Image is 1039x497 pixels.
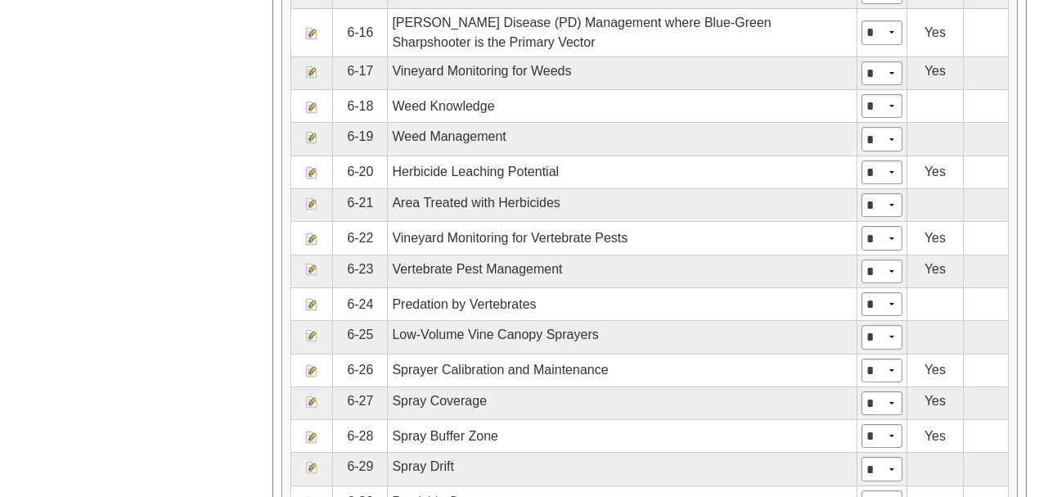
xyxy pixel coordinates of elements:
td: 6-23 [333,255,388,287]
td: 6-26 [333,354,388,386]
td: Yes [907,354,963,386]
td: 6-17 [333,56,388,89]
td: Yes [907,420,963,453]
td: 6-25 [333,321,388,354]
td: [PERSON_NAME] Disease (PD) Management where Blue-Green Sharpshooter is the Primary Vector [388,8,857,56]
td: Yes [907,8,963,56]
td: 6-27 [333,386,388,419]
td: Vertebrate Pest Management [388,255,857,287]
td: Spray Drift [388,453,857,486]
td: Yes [907,255,963,287]
td: 6-22 [333,222,388,255]
td: Vineyard Monitoring for Weeds [388,56,857,89]
td: Area Treated with Herbicides [388,189,857,222]
td: Low-Volume Vine Canopy Sprayers [388,321,857,354]
td: Yes [907,56,963,89]
td: Spray Coverage [388,386,857,419]
td: Yes [907,386,963,419]
td: 6-20 [333,156,388,188]
td: 6-29 [333,453,388,486]
td: 6-24 [333,287,388,320]
td: 6-28 [333,420,388,453]
td: Yes [907,222,963,255]
td: Herbicide Leaching Potential [388,156,857,188]
td: Weed Management [388,123,857,156]
td: Sprayer Calibration and Maintenance [388,354,857,386]
td: 6-19 [333,123,388,156]
td: Vineyard Monitoring for Vertebrate Pests [388,222,857,255]
td: Spray Buffer Zone [388,420,857,453]
td: 6-16 [333,8,388,56]
td: Yes [907,156,963,188]
td: Weed Knowledge [388,90,857,123]
td: 6-21 [333,189,388,222]
td: Predation by Vertebrates [388,287,857,320]
td: 6-18 [333,90,388,123]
